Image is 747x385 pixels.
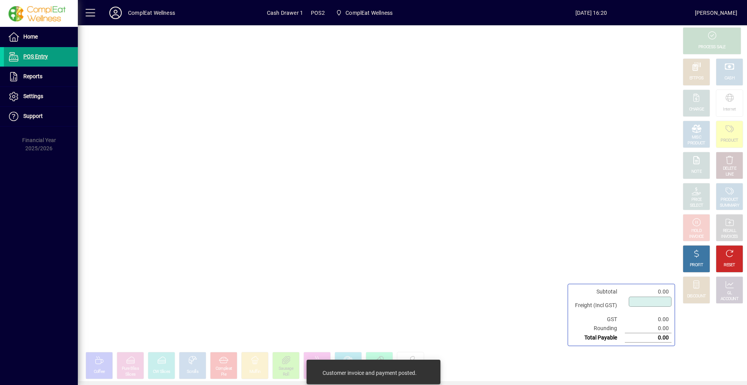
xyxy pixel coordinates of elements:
[187,369,198,375] div: Scrolls
[695,7,737,19] div: [PERSON_NAME]
[724,262,735,268] div: RESET
[128,7,175,19] div: ComplEat Wellness
[216,366,232,372] div: Compleat
[571,315,625,324] td: GST
[724,76,735,81] div: CASH
[345,7,393,19] span: ComplEat Wellness
[103,6,128,20] button: Profile
[94,369,105,375] div: Coffee
[721,197,738,203] div: PRODUCT
[249,369,261,375] div: Muffin
[4,27,78,47] a: Home
[333,6,396,20] span: ComplEat Wellness
[125,372,136,378] div: Slices
[23,53,48,60] span: POS Entry
[690,262,703,268] div: PROFIT
[687,294,706,299] div: DISCOUNT
[689,107,704,113] div: CHARGE
[267,7,303,19] span: Cash Drawer 1
[4,87,78,106] a: Settings
[571,287,625,296] td: Subtotal
[691,169,701,175] div: NOTE
[625,287,672,296] td: 0.00
[726,172,733,178] div: LINE
[690,203,703,209] div: SELECT
[571,296,625,315] td: Freight (Incl GST)
[153,369,170,375] div: CW Slices
[720,203,739,209] div: SUMMARY
[723,107,736,113] div: Internet
[279,366,293,372] div: Sausage
[689,234,703,240] div: INVOICE
[692,135,701,141] div: MISC
[691,197,702,203] div: PRICE
[23,73,42,79] span: Reports
[221,372,226,378] div: Pie
[4,107,78,126] a: Support
[723,166,736,172] div: DELETE
[23,33,38,40] span: Home
[571,324,625,333] td: Rounding
[721,296,738,302] div: ACCOUNT
[689,76,704,81] div: EFTPOS
[723,228,736,234] div: RECALL
[721,138,738,144] div: PRODUCT
[571,333,625,343] td: Total Payable
[625,333,672,343] td: 0.00
[4,67,78,86] a: Reports
[721,234,738,240] div: INVOICES
[487,7,695,19] span: [DATE] 16:20
[122,366,139,372] div: Pure Bliss
[625,315,672,324] td: 0.00
[727,290,732,296] div: GL
[311,7,325,19] span: POS2
[625,324,672,333] td: 0.00
[23,93,43,99] span: Settings
[687,141,705,146] div: PRODUCT
[23,113,43,119] span: Support
[323,369,417,377] div: Customer invoice and payment posted.
[283,372,289,378] div: Roll
[698,44,726,50] div: PROCESS SALE
[691,228,701,234] div: HOLD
